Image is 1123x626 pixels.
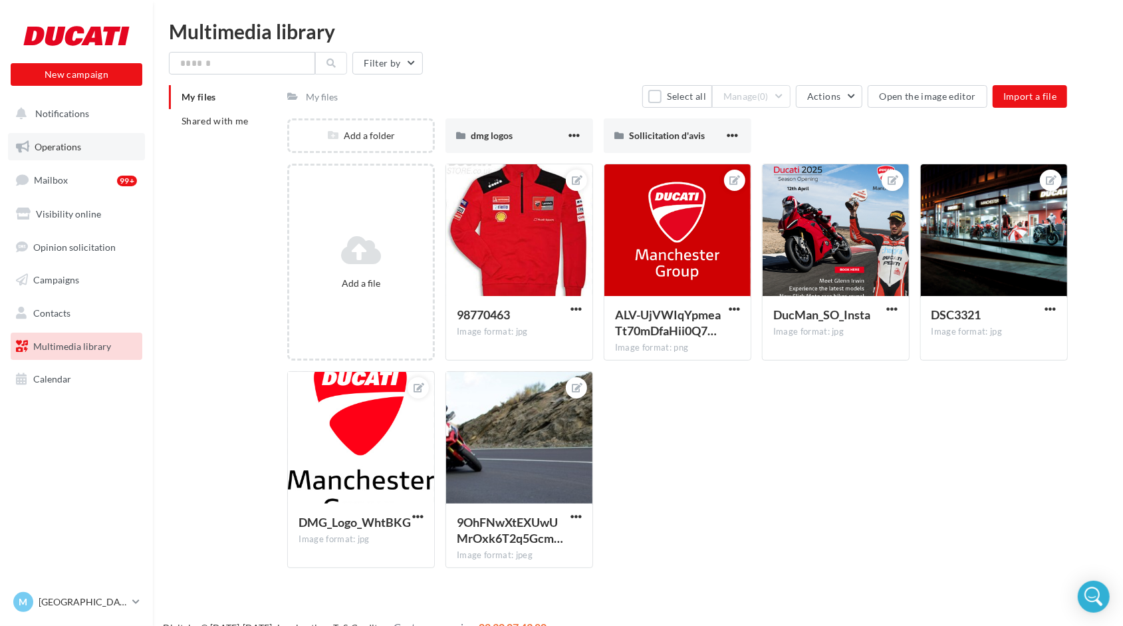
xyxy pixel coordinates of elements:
span: Campaigns [33,274,79,285]
span: DMG_Logo_WhtBKG [299,515,411,530]
div: Image format: jpg [932,326,1057,338]
span: Operations [35,141,81,152]
a: Multimedia library [8,333,145,361]
span: Mailbox [34,174,68,186]
span: M [19,595,28,609]
span: My files [182,91,216,102]
button: New campaign [11,63,142,86]
span: ALV-UjVWIqYpmeaTt70mDfaHii0Q7WKVgBmpGtAuUZJ-EcJy5sBFmwtp [615,307,721,338]
div: Image format: jpg [773,326,898,338]
a: Calendar [8,365,145,393]
a: Visibility online [8,200,145,228]
span: (0) [757,91,769,102]
span: DSC3321 [932,307,981,322]
a: Operations [8,133,145,161]
span: Contacts [33,307,70,319]
button: Notifications [8,100,140,128]
div: Multimedia library [169,21,1107,41]
div: Image format: jpg [299,534,424,546]
span: Actions [807,90,840,102]
a: Contacts [8,299,145,327]
button: Filter by [352,52,422,75]
div: Add a file [295,277,428,290]
span: Multimedia library [33,341,111,352]
button: Actions [796,85,862,108]
div: Open Intercom Messenger [1078,581,1110,613]
span: Visibility online [36,208,101,220]
button: Open the image editor [868,85,987,108]
span: Shared with me [182,115,249,126]
div: Add a folder [289,129,433,142]
span: DucMan_SO_Insta [773,307,870,322]
div: Image format: png [615,342,740,354]
div: Image format: jpg [457,326,582,338]
span: 9OhFNwXtEXUwUMrOxk6T2q5Gcms1x1GcZNnRLix4ElIESiOKt4q4JtZRxcFPPruPOllnWZaaKHZA8fGJ=s0 [457,515,563,546]
div: Image format: jpeg [457,549,582,561]
div: My files [306,90,338,104]
span: dmg logos [471,130,513,141]
a: M [GEOGRAPHIC_DATA] [11,589,142,615]
p: [GEOGRAPHIC_DATA] [39,595,127,609]
span: Sollicitation d'avis [629,130,705,141]
span: Calendar [33,373,71,385]
button: Manage(0) [712,85,791,108]
a: Mailbox99+ [8,166,145,194]
span: Notifications [35,108,89,119]
span: 98770463 [457,307,510,322]
button: Import a file [993,85,1068,108]
button: Select all [642,85,712,108]
span: Import a file [1003,90,1057,102]
a: Campaigns [8,266,145,294]
span: Opinion solicitation [33,241,116,252]
div: 99+ [117,176,137,186]
a: Opinion solicitation [8,234,145,261]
